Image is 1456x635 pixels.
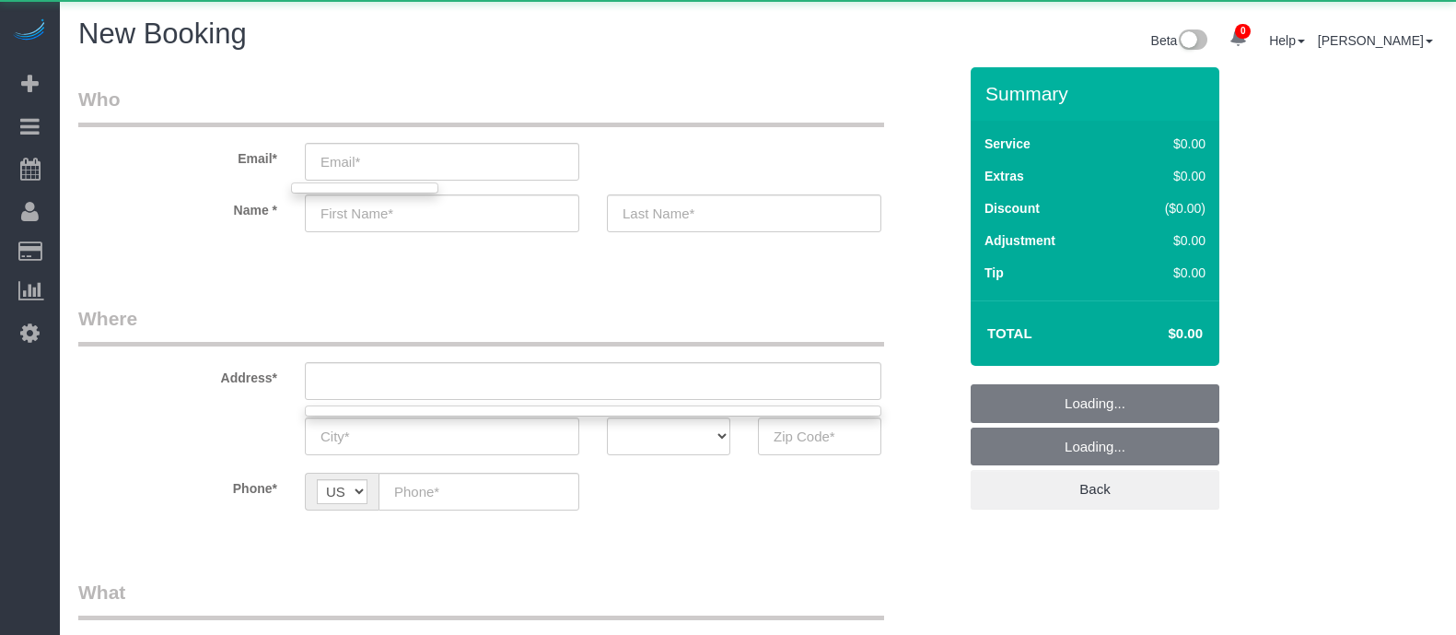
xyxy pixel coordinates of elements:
label: Tip [984,264,1004,282]
span: 0 [1235,24,1251,39]
input: Phone* [379,473,579,511]
label: Adjustment [984,231,1055,250]
img: Automaid Logo [11,18,48,44]
div: $0.00 [1126,167,1206,185]
label: Phone* [64,473,291,498]
a: Back [971,470,1219,509]
input: Last Name* [607,194,881,232]
div: $0.00 [1126,264,1206,282]
legend: Where [78,305,884,347]
legend: Who [78,86,884,127]
label: Email* [64,143,291,168]
a: [PERSON_NAME] [1318,33,1433,48]
h3: Summary [985,83,1210,104]
input: First Name* [305,194,579,232]
input: Email* [305,143,579,181]
label: Address* [64,362,291,387]
label: Discount [984,199,1040,218]
input: City* [305,417,579,455]
input: Zip Code* [758,417,881,455]
label: Extras [984,167,1024,185]
div: $0.00 [1126,231,1206,250]
a: Beta [1151,33,1208,48]
div: ($0.00) [1126,199,1206,218]
div: $0.00 [1126,135,1206,153]
img: New interface [1177,29,1207,53]
a: Help [1269,33,1305,48]
label: Service [984,135,1031,153]
strong: Total [987,325,1032,341]
a: 0 [1220,18,1256,59]
label: Name * [64,194,291,219]
span: New Booking [78,18,247,50]
legend: What [78,579,884,620]
h4: $0.00 [1113,326,1203,342]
